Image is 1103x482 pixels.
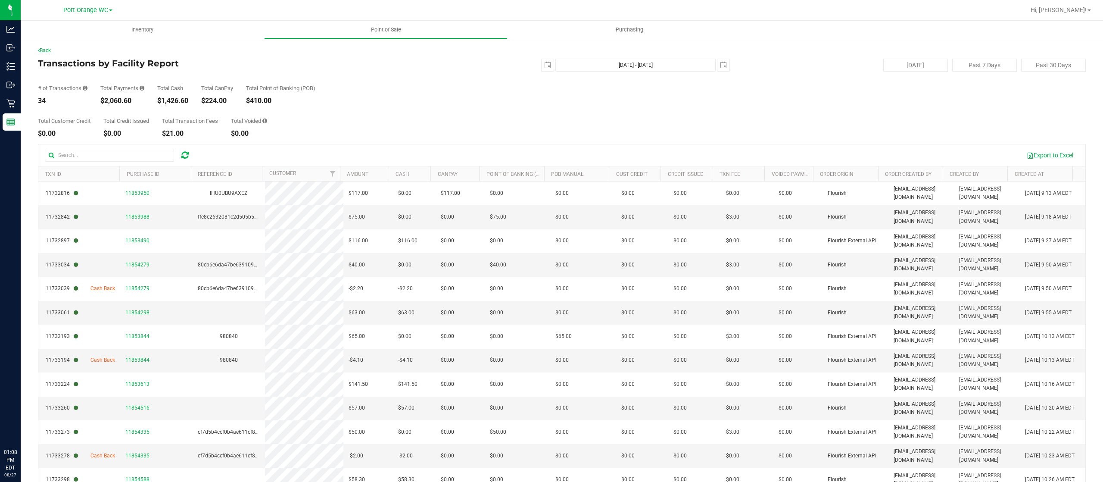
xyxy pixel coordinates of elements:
span: [EMAIL_ADDRESS][DOMAIN_NAME] [959,400,1014,416]
span: $0.00 [726,356,739,364]
span: 11853988 [125,214,150,220]
a: POB Manual [551,171,583,177]
span: [EMAIL_ADDRESS][DOMAIN_NAME] [894,209,949,225]
div: $0.00 [38,130,90,137]
span: $0.00 [441,213,454,221]
span: $141.50 [349,380,368,388]
span: select [542,59,554,71]
span: [EMAIL_ADDRESS][DOMAIN_NAME] [959,185,1014,201]
span: -$4.10 [349,356,363,364]
span: $0.00 [490,309,503,317]
span: $0.00 [555,261,569,269]
span: $0.00 [673,380,687,388]
span: $0.00 [726,309,739,317]
span: [DATE] 9:55 AM EDT [1025,309,1072,317]
div: $0.00 [103,130,149,137]
span: [DATE] 9:50 AM EDT [1025,261,1072,269]
span: $0.00 [621,428,635,436]
span: $0.00 [779,189,792,197]
span: -$2.20 [398,285,413,293]
div: Total Transaction Fees [162,118,218,124]
span: [DATE] 9:18 AM EDT [1025,213,1072,221]
div: Total Cash [157,85,188,91]
span: $0.00 [779,380,792,388]
span: [EMAIL_ADDRESS][DOMAIN_NAME] [959,376,1014,392]
span: $0.00 [490,380,503,388]
a: Credit Issued [668,171,704,177]
span: $0.00 [441,261,454,269]
span: $57.00 [349,404,365,412]
span: $0.00 [779,356,792,364]
span: $65.00 [555,332,572,341]
span: $0.00 [441,309,454,317]
span: 11733193 [46,332,78,341]
div: Total CanPay [201,85,233,91]
span: $0.00 [490,285,503,293]
span: $0.00 [726,237,739,245]
span: $3.00 [726,428,739,436]
span: $0.00 [726,189,739,197]
span: $0.00 [673,428,687,436]
span: [EMAIL_ADDRESS][DOMAIN_NAME] [894,304,949,321]
span: $0.00 [441,237,454,245]
a: Cust Credit [616,171,648,177]
span: $0.00 [621,356,635,364]
span: $0.00 [555,404,569,412]
span: $0.00 [555,380,569,388]
span: 11854335 [125,429,150,435]
span: $117.00 [441,189,460,197]
span: [EMAIL_ADDRESS][DOMAIN_NAME] [894,448,949,464]
span: 11733278 [46,452,78,460]
a: TXN ID [45,171,61,177]
span: 11732842 [46,213,78,221]
span: $0.00 [555,189,569,197]
span: [DATE] 10:22 AM EDT [1025,428,1075,436]
span: 11853844 [125,333,150,339]
span: $0.00 [779,261,792,269]
span: $0.00 [673,213,687,221]
span: Cash Back [90,356,115,364]
span: 11733034 [46,261,78,269]
span: Port Orange WC [63,6,108,14]
span: Purchasing [604,26,655,34]
span: Flourish [828,189,847,197]
a: Amount [347,171,368,177]
i: Sum of all voided payment transaction amounts, excluding tips and transaction fees. [262,118,267,124]
a: Created At [1015,171,1044,177]
span: $0.00 [398,261,411,269]
span: $0.00 [673,356,687,364]
span: [EMAIL_ADDRESS][DOMAIN_NAME] [894,352,949,369]
span: $0.00 [726,404,739,412]
span: $0.00 [555,237,569,245]
span: $0.00 [621,189,635,197]
span: $0.00 [621,213,635,221]
span: [DATE] 10:23 AM EDT [1025,452,1075,460]
a: CanPay [438,171,458,177]
span: $0.00 [621,309,635,317]
span: $0.00 [398,213,411,221]
span: 11732897 [46,237,78,245]
span: $0.00 [555,213,569,221]
span: $0.00 [398,428,411,436]
span: Point of Sale [359,26,413,34]
span: $0.00 [621,452,635,460]
span: $0.00 [555,356,569,364]
span: $0.00 [621,380,635,388]
a: Inventory [21,21,264,39]
button: Past 7 Days [952,59,1017,72]
span: Cash Back [90,285,115,293]
span: $0.00 [555,452,569,460]
span: [EMAIL_ADDRESS][DOMAIN_NAME] [959,209,1014,225]
span: Flourish [828,404,847,412]
span: Inventory [120,26,165,34]
a: Point of Sale [264,21,508,39]
span: $0.00 [555,285,569,293]
span: -$2.20 [349,285,363,293]
span: [EMAIL_ADDRESS][DOMAIN_NAME] [959,424,1014,440]
button: Past 30 Days [1021,59,1086,72]
inline-svg: Retail [6,99,15,108]
span: $117.00 [349,189,368,197]
span: $0.00 [726,285,739,293]
span: IHU0UBU9AXEZ [210,190,247,196]
span: $0.00 [441,404,454,412]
